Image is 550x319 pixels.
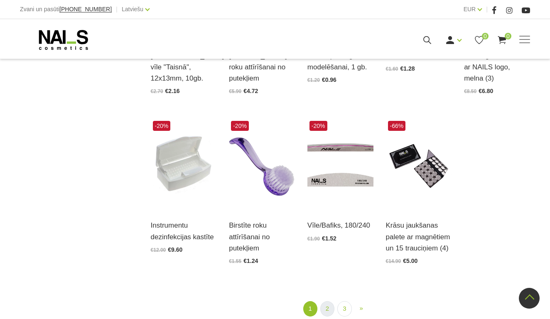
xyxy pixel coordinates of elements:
a: Duo Klipši nagu modelēšanai, 1 gb. [307,50,373,73]
span: -66% [388,121,406,131]
img: Unikāla krāsu jaukšanas magnētiskā palete ar 15 izņemamiem nodalījumiem. Speciāli pielāgota meist... [386,119,452,209]
span: €1.60 [386,66,398,72]
span: €5.90 [229,88,241,94]
span: 0 [482,33,489,39]
nav: catalog-product-list [151,301,530,317]
a: [GEOGRAPHIC_DATA] vīle "Taisnā", 12x13mm, 10gb. [151,50,217,84]
span: -20% [309,121,327,131]
a: Birstīte roku attīrīšanai no putekļiem [229,220,295,254]
span: €5.00 [403,258,417,264]
a: 1 [303,301,317,317]
img: Plastmasas birstīte, nagu vīlēšanas rezultātā radušos, putekļu attīrīšanai.... [229,119,295,209]
span: €1.52 [322,235,336,242]
span: €4.72 [243,88,258,94]
span: €1.28 [400,65,415,72]
span: €2.70 [151,88,163,94]
div: Zvani un pasūti [20,4,112,15]
a: 3 [337,301,351,317]
a: 0 [497,35,507,45]
img: Ilgi kalpojoša nagu kopšanas vīle/ bafiks 180/240 griti, kas paredzēta dabīgā naga, gēla vai akri... [307,119,373,209]
img: Plastmasas dezinfekcijas kastīte paredzēta manikīra, pedikīra, skropstu pieaudzēšanas u.c. instru... [151,119,217,209]
span: 0 [505,33,511,39]
span: €2.16 [165,88,180,94]
span: €8.50 [464,88,476,94]
span: » [360,304,363,312]
span: €6.80 [479,88,493,94]
span: €1.90 [307,236,320,242]
span: €0.96 [322,76,336,83]
span: -20% [153,121,171,131]
span: | [486,4,488,15]
a: EUR [464,4,476,14]
span: €14.90 [386,258,401,264]
a: Ota nagu dizainam ar NAILS logo, melna (3) [464,50,530,84]
a: Krāsu jaukšanas palete ar magnētiem un 15 trauciņiem (4) [386,220,452,254]
span: €1.24 [243,258,258,264]
a: Latviešu [122,4,143,14]
span: €9.60 [168,246,182,253]
a: Instrumentu dezinfekcijas kastīte [151,220,217,242]
a: Next [355,301,368,316]
span: | [116,4,118,15]
a: [PERSON_NAME] roku attīrīšanai no putekļiem [229,50,295,84]
span: €12.00 [151,247,166,253]
a: Vīle/Bafiks, 180/240 [307,220,373,231]
a: [PHONE_NUMBER] [59,6,112,12]
span: €1.20 [307,77,320,83]
span: -20% [231,121,249,131]
span: €1.55 [229,258,241,264]
a: 2 [320,301,334,317]
a: 0 [474,35,484,45]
